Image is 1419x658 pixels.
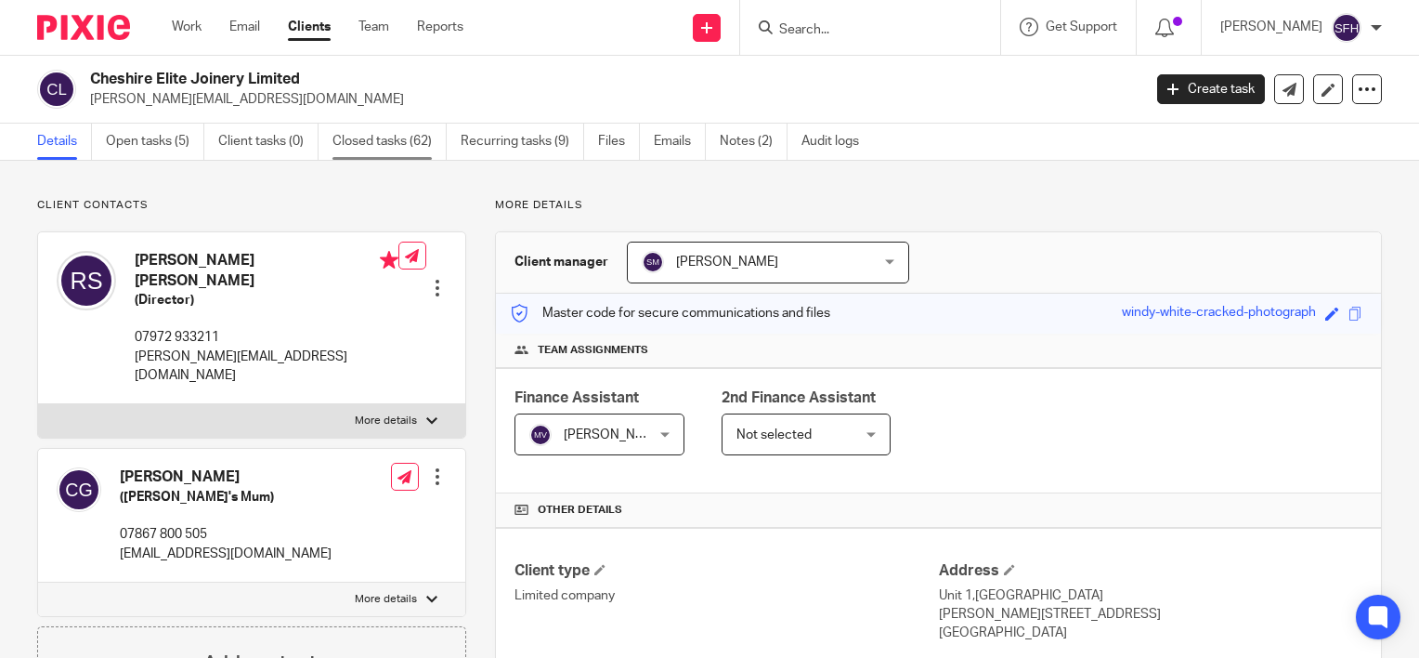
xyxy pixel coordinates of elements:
a: Team [358,18,389,36]
p: More details [355,592,417,607]
p: More details [495,198,1382,213]
img: svg%3E [642,251,664,273]
h3: Client manager [514,253,608,271]
input: Search [777,22,944,39]
p: Unit 1,[GEOGRAPHIC_DATA] [939,586,1362,605]
p: [GEOGRAPHIC_DATA] [939,624,1362,642]
a: Closed tasks (62) [332,124,447,160]
p: Client contacts [37,198,466,213]
p: [EMAIL_ADDRESS][DOMAIN_NAME] [120,545,332,563]
img: svg%3E [57,467,101,512]
h5: (Director) [135,291,398,309]
p: [PERSON_NAME] [1220,18,1322,36]
a: Audit logs [801,124,873,160]
img: Pixie [37,15,130,40]
span: Get Support [1046,20,1117,33]
img: svg%3E [529,424,552,446]
h4: Address [939,561,1362,581]
img: svg%3E [37,70,76,109]
p: 07972 933211 [135,328,398,347]
a: Create task [1157,74,1265,104]
a: Work [172,18,202,36]
img: svg%3E [57,251,116,310]
div: windy-white-cracked-photograph [1122,303,1316,324]
p: [PERSON_NAME][EMAIL_ADDRESS][DOMAIN_NAME] [90,90,1129,109]
a: Client tasks (0) [218,124,319,160]
a: Details [37,124,92,160]
span: Team assignments [538,343,648,358]
span: Not selected [736,428,812,441]
p: [PERSON_NAME][EMAIL_ADDRESS][DOMAIN_NAME] [135,348,398,386]
h2: Cheshire Elite Joinery Limited [90,70,921,89]
p: Limited company [514,586,938,605]
span: Finance Assistant [514,390,639,405]
span: [PERSON_NAME] [564,428,666,441]
a: Reports [417,18,463,36]
a: Recurring tasks (9) [461,124,584,160]
p: [PERSON_NAME][STREET_ADDRESS] [939,605,1362,624]
a: Notes (2) [720,124,788,160]
span: [PERSON_NAME] [676,256,778,269]
i: Primary [380,251,398,270]
a: Open tasks (5) [106,124,204,160]
h4: Client type [514,561,938,581]
h4: [PERSON_NAME] [PERSON_NAME] [135,251,398,291]
a: Emails [654,124,706,160]
p: Master code for secure communications and files [510,304,830,322]
h5: ([PERSON_NAME]'s Mum) [120,488,332,507]
p: More details [355,414,417,428]
img: svg%3E [1332,13,1361,43]
p: 07867 800 505 [120,525,332,544]
h4: [PERSON_NAME] [120,467,332,487]
span: 2nd Finance Assistant [722,390,876,405]
a: Files [598,124,640,160]
a: Clients [288,18,331,36]
span: Other details [538,503,622,518]
a: Email [229,18,260,36]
